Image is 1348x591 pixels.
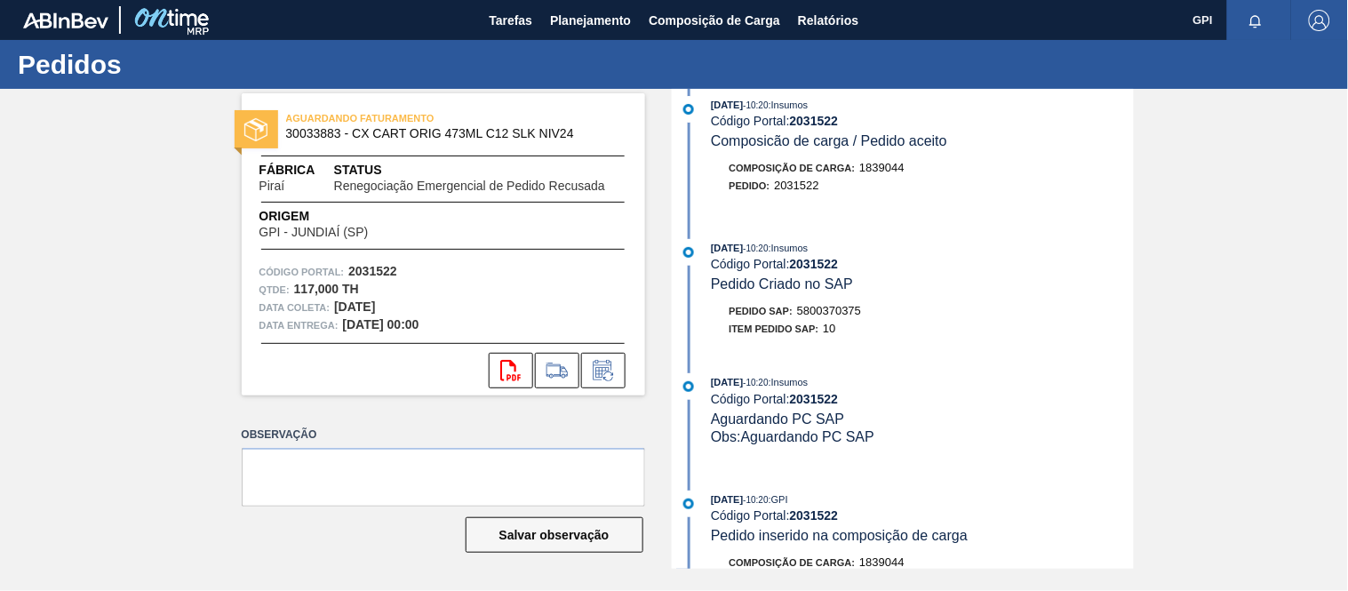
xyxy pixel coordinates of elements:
span: : Insumos [769,377,809,387]
strong: 2031522 [790,392,839,406]
span: Pedido SAP: [730,306,794,316]
span: Renegociação Emergencial de Pedido Recusada [334,180,605,193]
h1: Pedidos [18,54,333,75]
img: atual [683,499,694,509]
strong: 2031522 [348,264,397,278]
img: atual [683,381,694,392]
span: - 10:20 [744,100,769,110]
div: Código Portal: [711,257,1133,271]
span: [DATE] [711,377,743,387]
span: Relatórios [798,10,858,31]
span: Fábrica [259,161,334,180]
div: Abrir arquivo PDF [489,353,533,388]
span: 1839044 [859,161,905,174]
span: - 10:20 [744,378,769,387]
span: Pedido inserido na composição de carga [711,528,968,543]
span: Pedido : [730,180,770,191]
img: atual [683,104,694,115]
span: : GPI [769,494,788,505]
span: Pedido Criado no SAP [711,276,853,292]
span: Composição de Carga : [730,163,856,173]
span: : Insumos [769,100,809,110]
span: Piraí [259,180,285,193]
strong: [DATE] [334,299,375,314]
strong: 2031522 [790,114,839,128]
button: Salvar observação [466,517,643,553]
strong: 2031522 [790,257,839,271]
span: Data coleta: [259,299,331,316]
span: Composição de Carga [649,10,780,31]
div: Ir para Composição de Carga [535,353,579,388]
div: Código Portal: [711,392,1133,406]
span: 30033883 - CX CART ORIG 473ML C12 SLK NIV24 [286,127,609,140]
img: Logout [1309,10,1330,31]
button: Notificações [1227,8,1284,33]
span: [DATE] [711,100,743,110]
span: Qtde : [259,281,290,299]
div: Código Portal: [711,114,1133,128]
span: Planejamento [550,10,631,31]
span: Código Portal: [259,263,345,281]
span: Aguardando PC SAP [711,411,844,427]
span: 2031522 [774,179,819,192]
strong: 117,000 TH [294,282,359,296]
span: 1839044 [859,555,905,569]
span: - 10:20 [744,495,769,505]
span: [DATE] [711,243,743,253]
div: Código Portal: [711,508,1133,523]
img: status [244,118,267,141]
span: Composição de Carga : [730,557,856,568]
span: : Insumos [769,243,809,253]
span: Origem [259,207,419,226]
strong: 2031522 [790,508,839,523]
span: Obs: Aguardando PC SAP [711,429,874,444]
span: Data entrega: [259,316,339,334]
span: 5800370375 [797,304,861,317]
span: Composicão de carga / Pedido aceito [711,133,947,148]
span: - 10:20 [744,244,769,253]
span: GPI - JUNDIAÍ (SP) [259,226,369,239]
span: Item pedido SAP: [730,323,819,334]
div: Informar alteração no pedido [581,353,626,388]
span: 10 [823,322,835,335]
span: [DATE] [711,494,743,505]
span: Status [334,161,627,180]
span: Tarefas [489,10,532,31]
span: AGUARDANDO FATURAMENTO [286,109,535,127]
label: Observação [242,422,645,448]
img: atual [683,247,694,258]
img: TNhmsLtSVTkK8tSr43FrP2fwEKptu5GPRR3wAAAABJRU5ErkJggg== [23,12,108,28]
strong: [DATE] 00:00 [343,317,419,331]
